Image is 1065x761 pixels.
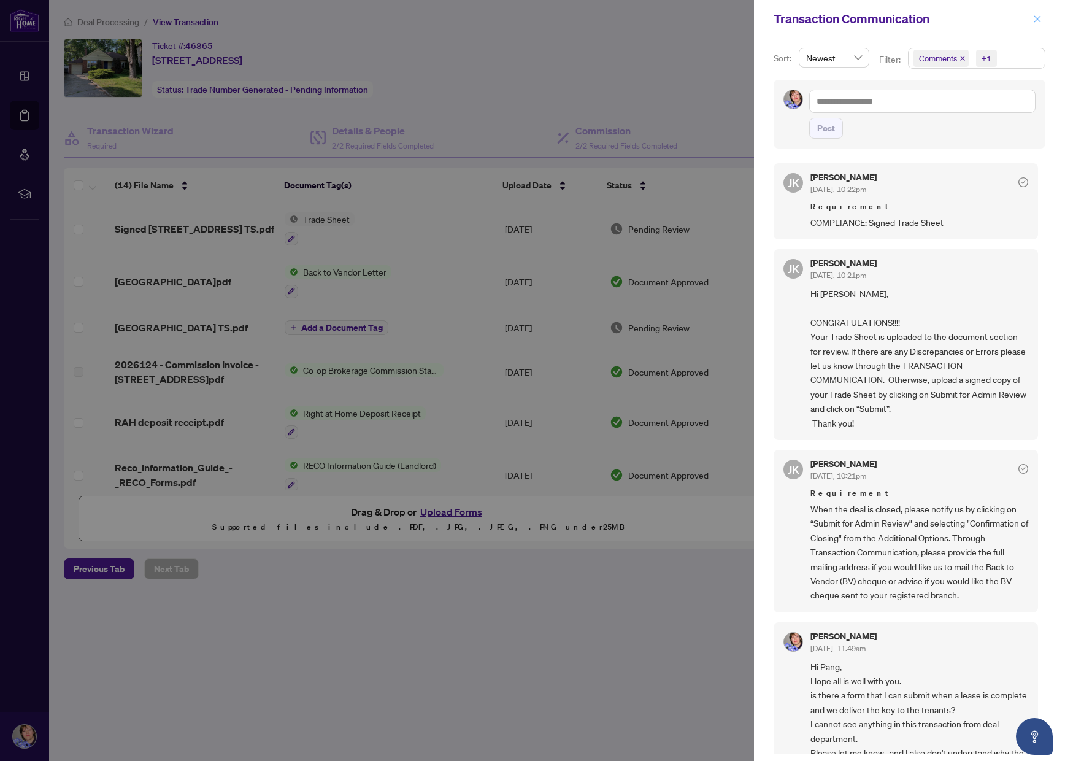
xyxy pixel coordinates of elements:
h5: [PERSON_NAME] [810,460,877,468]
span: Hi [PERSON_NAME], CONGRATULATIONS!!!! Your Trade Sheet is uploaded to the document section for re... [810,287,1028,430]
img: Profile Icon [784,633,802,651]
span: Comments [913,50,969,67]
span: [DATE], 10:21pm [810,271,866,280]
span: close [1033,15,1042,23]
img: Profile Icon [784,90,802,109]
p: Filter: [879,53,902,66]
h5: [PERSON_NAME] [810,173,877,182]
span: Requirement [810,201,1028,213]
button: Open asap [1016,718,1053,755]
h5: [PERSON_NAME] [810,632,877,641]
span: JK [788,461,799,478]
span: JK [788,260,799,277]
span: Comments [919,52,957,64]
button: Post [809,118,843,139]
div: Transaction Communication [774,10,1029,28]
span: [DATE], 11:49am [810,644,866,653]
span: COMPLIANCE: Signed Trade Sheet [810,215,1028,230]
span: [DATE], 10:21pm [810,471,866,481]
span: check-circle [1018,177,1028,187]
span: Newest [806,48,862,67]
span: Requirement [810,487,1028,500]
span: check-circle [1018,464,1028,474]
h5: [PERSON_NAME] [810,259,877,268]
span: JK [788,174,799,191]
span: [DATE], 10:22pm [810,185,866,194]
p: Sort: [774,52,794,65]
span: close [959,55,966,61]
div: +1 [982,52,991,64]
span: When the deal is closed, please notify us by clicking on “Submit for Admin Review” and selecting ... [810,502,1028,603]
